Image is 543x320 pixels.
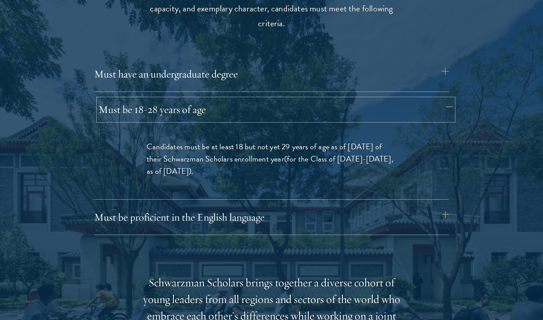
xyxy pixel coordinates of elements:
button: Must be proficient in the English language [94,207,449,228]
p: Candidates must be at least 18 but not yet 29 years of age as of [DATE] of their Schwarzman Schol... [147,141,396,177]
span: (for the Class of [DATE]-[DATE], as of [DATE]) [147,153,393,177]
button: Must be 18-28 years of age [99,99,453,120]
button: Must have an undergraduate degree [94,63,449,84]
